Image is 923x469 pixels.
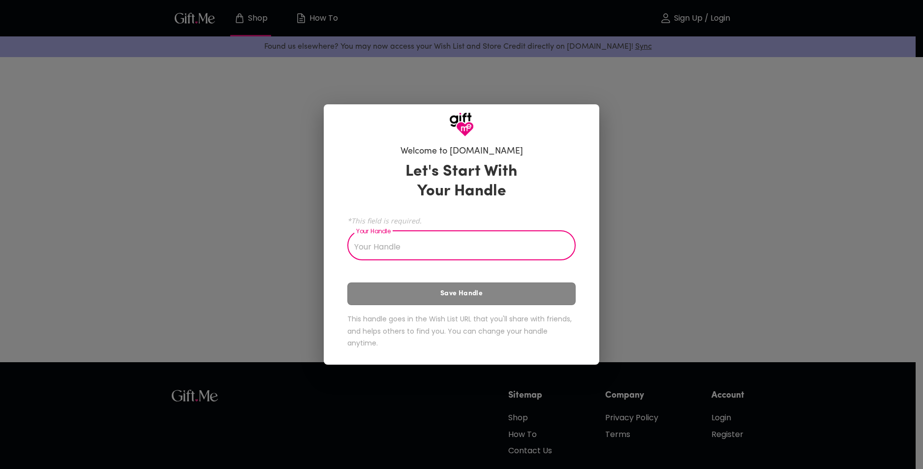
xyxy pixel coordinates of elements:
img: GiftMe Logo [449,112,474,137]
span: *This field is required. [347,216,576,225]
h6: Welcome to [DOMAIN_NAME] [400,146,523,157]
input: Your Handle [347,233,565,260]
h6: This handle goes in the Wish List URL that you'll share with friends, and helps others to find yo... [347,313,576,349]
h3: Let's Start With Your Handle [393,162,530,201]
